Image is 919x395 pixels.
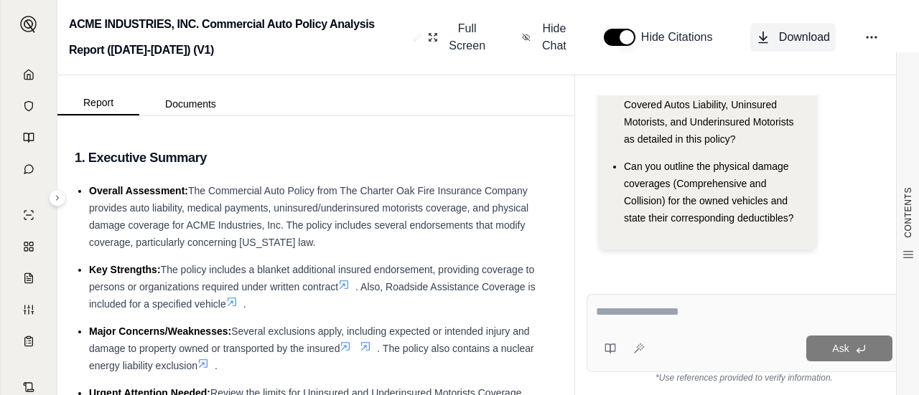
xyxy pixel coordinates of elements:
button: Full Screen [422,14,493,60]
a: Home [9,60,48,89]
button: Expand sidebar [14,10,43,39]
button: Documents [139,92,242,115]
span: The Commercial Auto Policy from The Charter Oak Fire Insurance Company provides auto liability, m... [89,185,528,248]
span: Ask [832,343,849,354]
span: Overall Assessment: [89,185,188,196]
a: Documents Vault [9,92,48,120]
span: Several exclusions apply, including expected or intended injury and damage to property owned or t... [89,325,530,354]
a: Prompt Library [9,123,48,152]
span: . The policy also contains a nuclear energy liability exclusion [89,343,534,371]
h3: 1. Executive Summary [75,145,557,171]
span: . [215,360,218,371]
div: *Use references provided to verify information. [587,372,902,384]
a: Chat [9,155,48,184]
span: Full Screen [447,20,488,54]
a: Custom Report [9,295,48,324]
span: . [243,298,246,310]
button: Ask [806,335,892,361]
a: Coverage Table [9,327,48,356]
img: Expand sidebar [20,16,37,33]
h2: ACME INDUSTRIES, INC. Commercial Auto Policy Analysis Report ([DATE]-[DATE]) (V1) [69,11,408,63]
span: Key Strengths: [89,264,161,275]
a: Single Policy [9,201,48,229]
button: Expand sidebar [49,189,66,206]
a: Policy Comparisons [9,232,48,261]
span: CONTENTS [902,187,914,238]
span: Hide Citations [641,29,722,46]
span: Hide Chat [539,20,569,54]
span: The policy includes a blanket additional insured endorsement, providing coverage to persons or or... [89,264,534,292]
button: Hide Chat [516,14,575,60]
button: Report [57,91,139,115]
span: Can you outline the physical damage coverages (Comprehensive and Collision) for the owned vehicle... [624,161,794,224]
button: Download [750,23,836,52]
a: Claim Coverage [9,264,48,292]
span: Major Concerns/Weaknesses: [89,325,231,337]
span: Download [779,29,830,46]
